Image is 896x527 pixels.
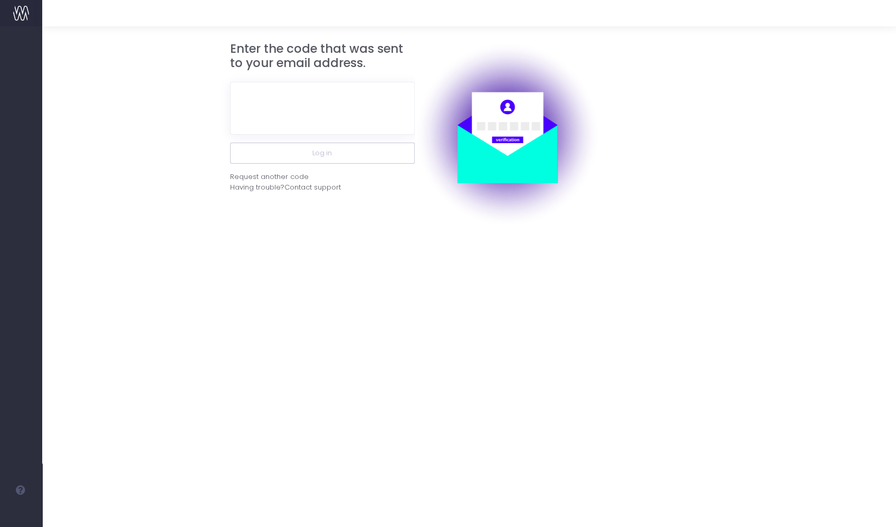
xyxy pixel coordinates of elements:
img: images/default_profile_image.png [13,506,29,522]
button: Log in [230,143,415,164]
div: Request another code [230,172,309,182]
img: auth.png [415,42,599,227]
span: Contact support [284,182,341,193]
div: Having trouble? [230,182,415,193]
h3: Enter the code that was sent to your email address. [230,42,415,71]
